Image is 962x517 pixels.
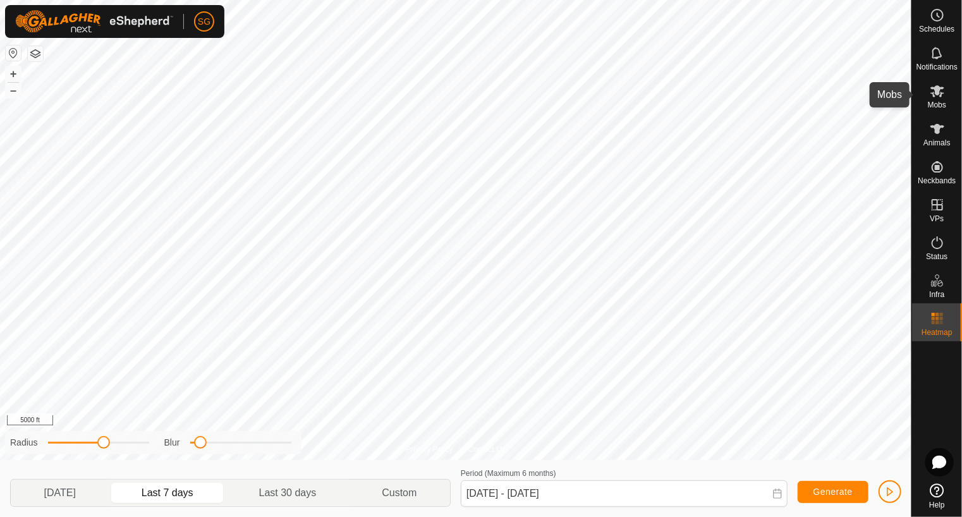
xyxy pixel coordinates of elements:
span: Status [926,253,947,260]
span: Custom [382,485,417,501]
span: Animals [923,139,951,147]
button: Reset Map [6,46,21,61]
span: Last 30 days [259,485,317,501]
span: Mobs [928,101,946,109]
span: Neckbands [918,177,956,185]
span: VPs [930,215,944,222]
span: SG [198,15,210,28]
span: [DATE] [44,485,75,501]
a: Help [912,478,962,514]
span: Notifications [916,63,958,71]
a: Contact Us [468,444,506,455]
span: Last 7 days [142,485,193,501]
button: Map Layers [28,46,43,61]
span: Heatmap [922,329,953,336]
img: Gallagher Logo [15,10,173,33]
span: Generate [813,487,853,497]
label: Period (Maximum 6 months) [461,469,556,478]
span: Help [929,501,945,509]
a: Privacy Policy [406,444,453,455]
button: – [6,83,21,98]
span: Schedules [919,25,954,33]
label: Blur [164,436,180,449]
button: Generate [798,481,868,503]
span: Infra [929,291,944,298]
label: Radius [10,436,38,449]
button: + [6,66,21,82]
